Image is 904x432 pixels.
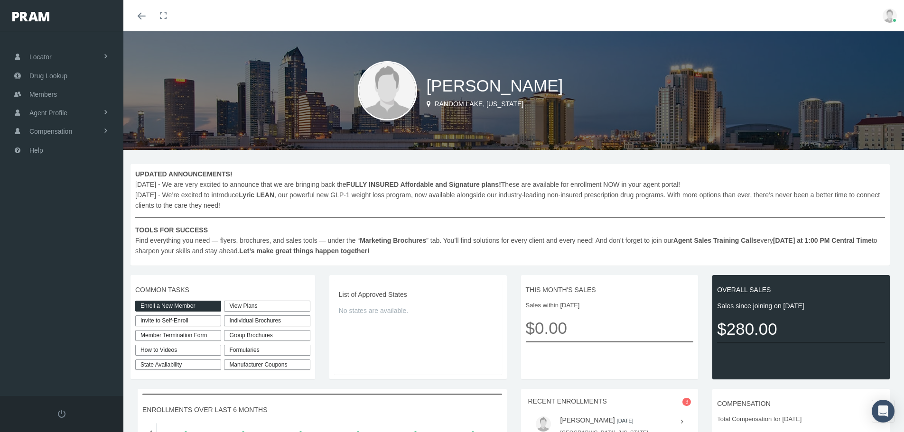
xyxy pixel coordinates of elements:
[135,285,310,295] span: COMMON TASKS
[717,398,885,409] span: COMPENSATION
[135,170,233,178] b: UPDATED ANNOUNCEMENTS!
[673,237,757,244] b: Agent Sales Training Calls
[239,247,369,255] b: Let’s make great things happen together!
[339,289,497,300] span: List of Approved States
[526,301,694,310] span: Sales within [DATE]
[358,61,417,120] img: user-placeholder.jpg
[872,400,895,423] div: Open Intercom Messenger
[29,48,52,66] span: Locator
[239,191,274,199] b: Lyric LEAN
[135,345,221,356] a: How to Videos
[135,315,221,326] a: Invite to Self-Enroll
[224,359,310,370] a: Manufacturer Coupons
[224,330,310,341] div: Group Brochures
[135,169,885,256] span: [DATE] - We are very excited to announce that we are bringing back the These are available for en...
[526,315,694,341] span: $0.00
[135,226,208,234] b: TOOLS FOR SUCCESS
[360,237,426,244] b: Marketing Brochures
[29,85,57,103] span: Members
[528,397,607,405] span: RECENT ENROLLMENTS
[773,237,872,244] b: [DATE] at 1:00 PM Central Time
[224,301,310,312] a: View Plans
[29,67,67,85] span: Drug Lookup
[12,12,49,21] img: PRAM_20_x_78.png
[717,316,885,342] span: $280.00
[526,285,694,295] span: THIS MONTH'S SALES
[135,301,221,312] a: Enroll a New Member
[135,330,221,341] a: Member Termination Form
[29,122,72,140] span: Compensation
[682,398,691,406] span: 3
[224,315,310,326] div: Individual Brochures
[717,285,885,295] span: OVERALL SALES
[717,414,885,424] span: Total Compensation for [DATE]
[536,416,551,432] img: user-placeholder.jpg
[434,100,523,108] span: Random Lake, [US_STATE]
[717,301,885,311] span: Sales since joining on [DATE]
[883,9,897,23] img: user-placeholder.jpg
[427,76,563,95] span: [PERSON_NAME]
[135,359,221,370] a: State Availability
[224,345,310,356] div: Formularies
[339,305,497,316] span: No states are available.
[29,141,43,159] span: Help
[617,418,634,423] small: [DATE]
[560,416,615,424] a: [PERSON_NAME]
[29,104,67,122] span: Agent Profile
[142,404,502,415] span: ENROLLMENTS OVER LAST 6 MONTHS
[346,181,501,188] b: FULLY INSURED Affordable and Signature plans!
